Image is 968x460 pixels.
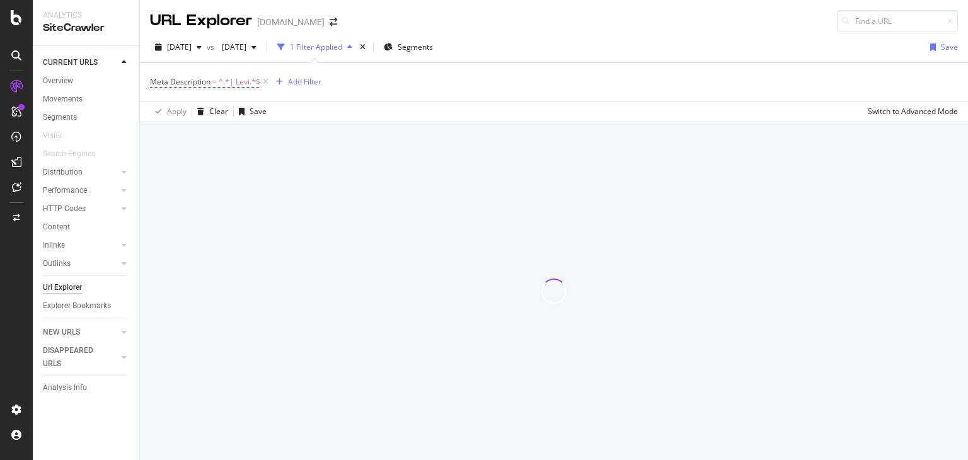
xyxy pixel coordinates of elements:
div: Segments [43,111,77,124]
div: Apply [167,106,187,117]
a: DISAPPEARED URLS [43,344,118,371]
div: [DOMAIN_NAME] [257,16,325,28]
a: Content [43,221,130,234]
button: Segments [379,37,438,57]
div: Analysis Info [43,381,87,394]
a: CURRENT URLS [43,56,118,69]
div: 1 Filter Applied [290,42,342,52]
button: Save [234,101,267,122]
div: times [357,41,368,54]
span: ^.*| Levi.*$ [219,73,260,91]
a: Movements [43,93,130,106]
a: NEW URLS [43,326,118,339]
div: Explorer Bookmarks [43,299,111,313]
button: Add Filter [271,74,321,89]
a: Visits [43,129,74,142]
div: NEW URLS [43,326,80,339]
a: Distribution [43,166,118,179]
div: Distribution [43,166,83,179]
button: Switch to Advanced Mode [863,101,958,122]
button: Clear [192,101,228,122]
div: Visits [43,129,62,142]
a: Overview [43,74,130,88]
div: CURRENT URLS [43,56,98,69]
div: Clear [209,106,228,117]
a: Url Explorer [43,281,130,294]
button: Save [925,37,958,57]
div: Search Engines [43,147,95,161]
div: URL Explorer [150,10,252,32]
button: Apply [150,101,187,122]
a: Performance [43,184,118,197]
span: Segments [398,42,433,52]
div: Url Explorer [43,281,82,294]
a: Explorer Bookmarks [43,299,130,313]
div: Save [250,106,267,117]
span: 2025 Aug. 19th [167,42,192,52]
button: [DATE] [217,37,262,57]
a: Inlinks [43,239,118,252]
div: Inlinks [43,239,65,252]
div: Content [43,221,70,234]
div: Switch to Advanced Mode [868,106,958,117]
a: Analysis Info [43,381,130,394]
div: Add Filter [288,76,321,87]
span: vs [207,42,217,52]
div: Overview [43,74,73,88]
input: Find a URL [837,10,958,32]
button: 1 Filter Applied [272,37,357,57]
div: Analytics [43,10,129,21]
span: Meta Description [150,76,210,87]
a: HTTP Codes [43,202,118,216]
span: 2025 Aug. 7th [217,42,246,52]
div: SiteCrawler [43,21,129,35]
span: = [212,76,217,87]
div: Performance [43,184,87,197]
div: Save [941,42,958,52]
a: Outlinks [43,257,118,270]
button: [DATE] [150,37,207,57]
a: Segments [43,111,130,124]
a: Search Engines [43,147,108,161]
div: Movements [43,93,83,106]
div: arrow-right-arrow-left [330,18,337,26]
div: DISAPPEARED URLS [43,344,107,371]
div: Outlinks [43,257,71,270]
div: HTTP Codes [43,202,86,216]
